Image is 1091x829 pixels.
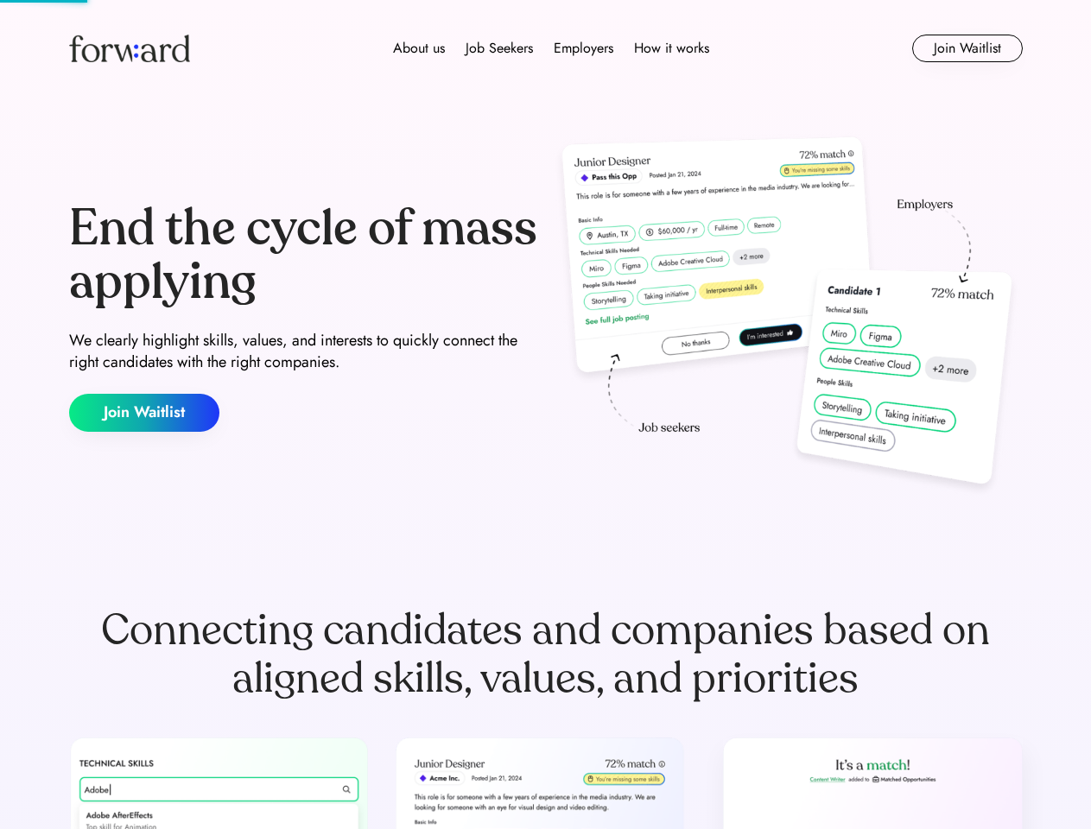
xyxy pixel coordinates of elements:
div: We clearly highlight skills, values, and interests to quickly connect the right candidates with t... [69,330,539,373]
div: About us [393,38,445,59]
img: hero-image.png [553,131,1023,503]
div: Employers [554,38,613,59]
img: Forward logo [69,35,190,62]
div: How it works [634,38,709,59]
div: End the cycle of mass applying [69,202,539,308]
button: Join Waitlist [912,35,1023,62]
div: Job Seekers [466,38,533,59]
div: Connecting candidates and companies based on aligned skills, values, and priorities [69,606,1023,703]
button: Join Waitlist [69,394,219,432]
